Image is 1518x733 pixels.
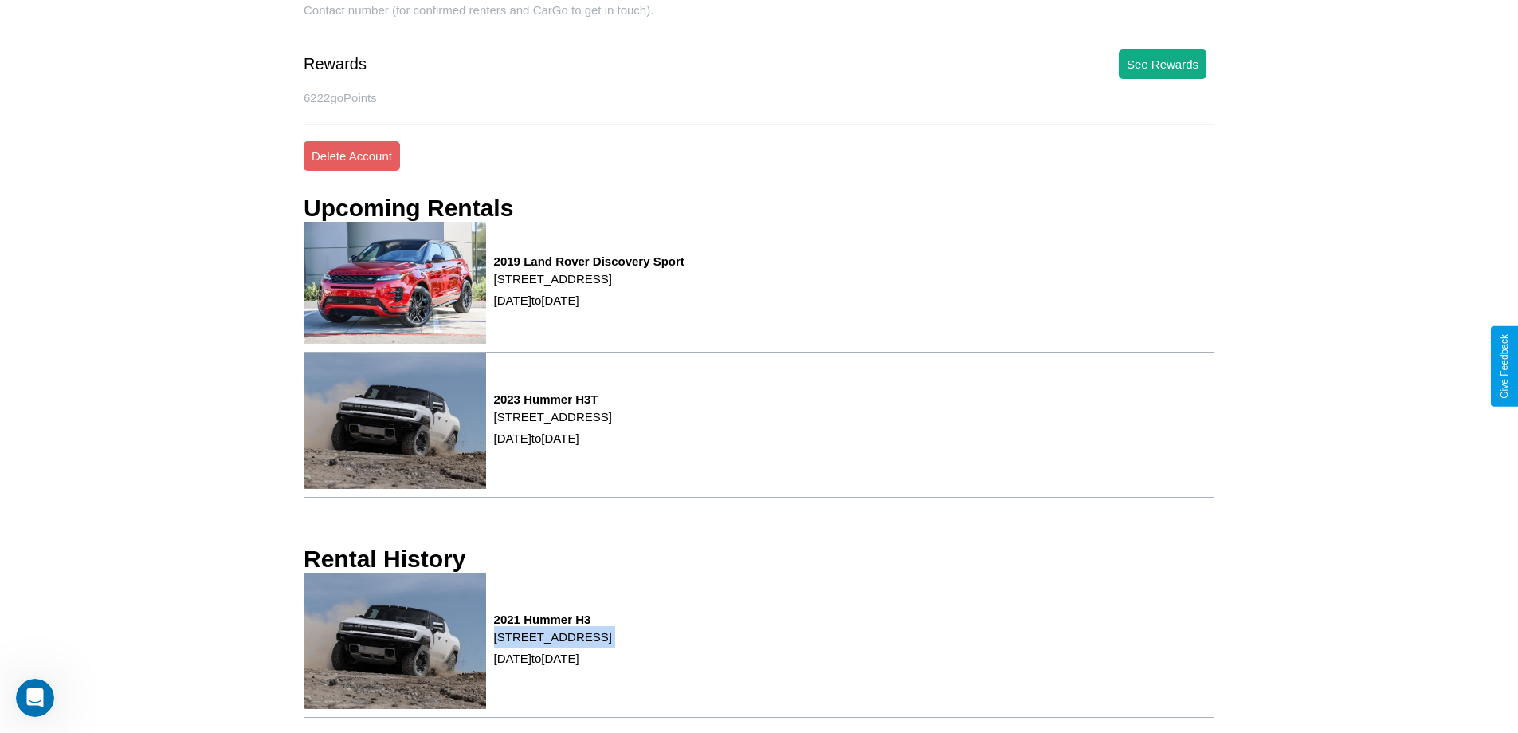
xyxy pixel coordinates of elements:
[494,406,612,428] p: [STREET_ADDRESS]
[494,392,612,406] h3: 2023 Hummer H3T
[304,573,486,709] img: rental
[304,3,1214,33] div: Contact number (for confirmed renters and CarGo to get in touch).
[304,141,400,171] button: Delete Account
[494,626,612,648] p: [STREET_ADDRESS]
[304,222,486,344] img: rental
[494,428,612,449] p: [DATE] to [DATE]
[1499,334,1510,399] div: Give Feedback
[304,55,367,73] div: Rewards
[494,648,612,669] p: [DATE] to [DATE]
[304,195,513,222] h3: Upcoming Rentals
[304,353,486,489] img: rental
[1119,49,1206,79] button: See Rewards
[494,290,684,311] p: [DATE] to [DATE]
[304,546,465,573] h3: Rental History
[494,613,612,626] h3: 2021 Hummer H3
[16,679,54,717] iframe: Intercom live chat
[494,254,684,268] h3: 2019 Land Rover Discovery Sport
[494,268,684,290] p: [STREET_ADDRESS]
[304,87,1214,108] p: 6222 goPoints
